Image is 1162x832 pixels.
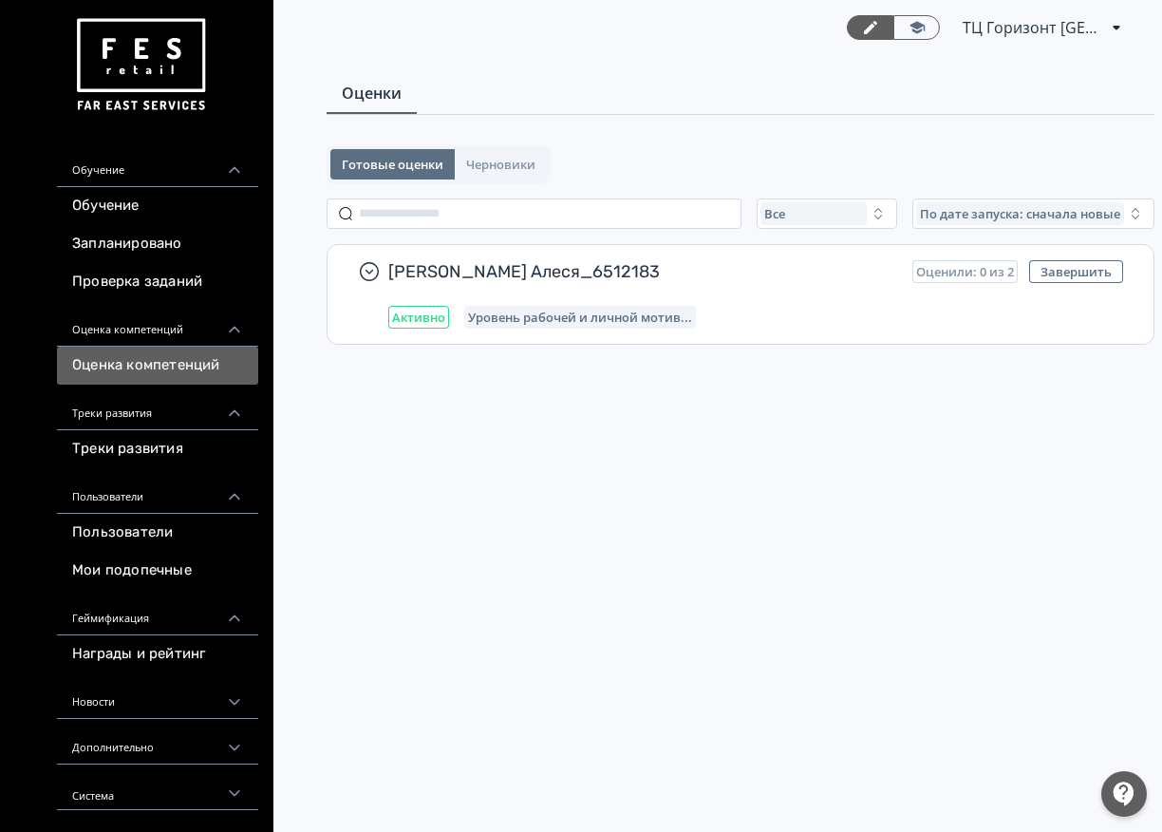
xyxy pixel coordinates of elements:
a: Переключиться в режим ученика [893,15,940,40]
div: Дополнительно [57,719,258,765]
div: Пользователи [57,468,258,514]
span: Уровень рабочей и личной мотивации [468,310,692,325]
a: Оценка компетенций [57,347,258,385]
img: https://files.teachbase.ru/system/account/57463/logo/medium-936fc5084dd2c598f50a98b9cbe0469a.png [72,11,209,119]
span: Готовые оценки [342,157,443,172]
div: Обучение [57,142,258,187]
a: Обучение [57,187,258,225]
a: Мои подопечные [57,552,258,590]
div: Геймификация [57,590,258,635]
span: [PERSON_NAME] Алеся_6512183 [388,260,897,283]
a: Награды и рейтинг [57,635,258,673]
div: Треки развития [57,385,258,430]
div: Новости [57,673,258,719]
span: Активно [392,310,445,325]
div: Система [57,765,258,810]
span: Оценки [342,82,402,104]
a: Пользователи [57,514,258,552]
button: По дате запуска: сначала новые [912,199,1154,229]
span: Черновики [466,157,535,172]
a: Запланировано [57,225,258,263]
button: Черновики [455,149,547,180]
span: По дате запуска: сначала новые [920,206,1120,221]
button: Все [757,199,897,229]
button: Завершить [1029,260,1123,283]
span: ТЦ Горизонт Ростов-на-Дону CR 6512183 [963,16,1105,39]
div: Оценка компетенций [57,301,258,347]
span: Оценили: 0 из 2 [916,264,1014,279]
button: Готовые оценки [330,149,455,180]
a: Треки развития [57,430,258,468]
a: Проверка заданий [57,263,258,301]
span: Все [764,206,785,221]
